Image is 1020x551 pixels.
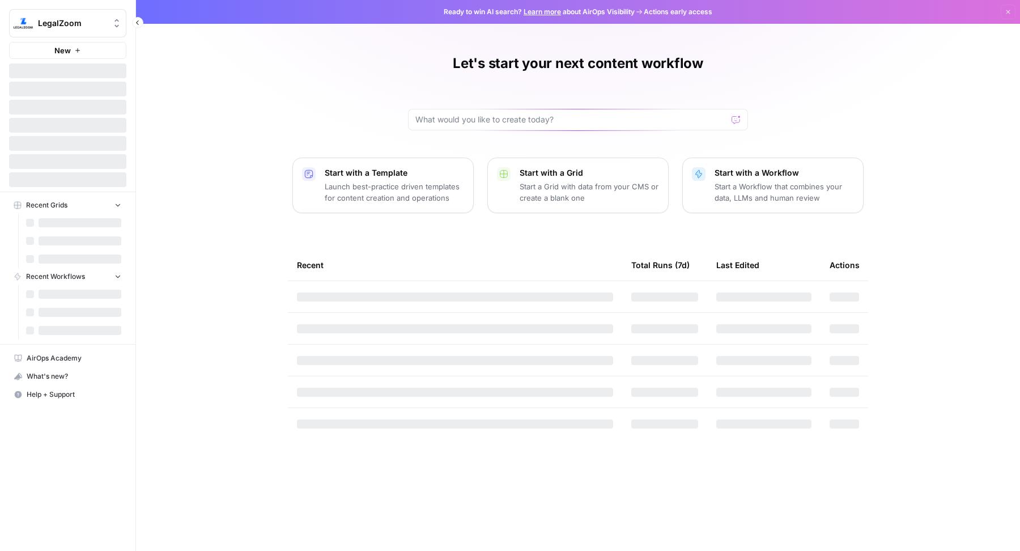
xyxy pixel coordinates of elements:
button: Workspace: LegalZoom [9,9,126,37]
div: Actions [830,249,860,281]
p: Start with a Grid [520,167,659,179]
button: Start with a TemplateLaunch best-practice driven templates for content creation and operations [292,158,474,213]
div: Total Runs (7d) [631,249,690,281]
span: AirOps Academy [27,353,121,363]
span: Recent Grids [26,200,67,210]
a: Learn more [524,7,561,16]
span: Actions early access [644,7,712,17]
p: Launch best-practice driven templates for content creation and operations [325,181,464,204]
button: Help + Support [9,385,126,404]
p: Start with a Workflow [715,167,854,179]
span: Recent Workflows [26,272,85,282]
input: What would you like to create today? [415,114,727,125]
button: Recent Workflows [9,268,126,285]
span: Help + Support [27,389,121,400]
h1: Let's start your next content workflow [453,54,703,73]
button: Start with a WorkflowStart a Workflow that combines your data, LLMs and human review [682,158,864,213]
button: What's new? [9,367,126,385]
p: Start a Grid with data from your CMS or create a blank one [520,181,659,204]
div: Recent [297,249,613,281]
a: AirOps Academy [9,349,126,367]
span: New [54,45,71,56]
div: Last Edited [716,249,759,281]
button: Start with a GridStart a Grid with data from your CMS or create a blank one [487,158,669,213]
button: Recent Grids [9,197,126,214]
img: LegalZoom Logo [13,13,33,33]
div: What's new? [10,368,126,385]
button: New [9,42,126,59]
span: LegalZoom [38,18,107,29]
span: Ready to win AI search? about AirOps Visibility [444,7,635,17]
p: Start a Workflow that combines your data, LLMs and human review [715,181,854,204]
p: Start with a Template [325,167,464,179]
